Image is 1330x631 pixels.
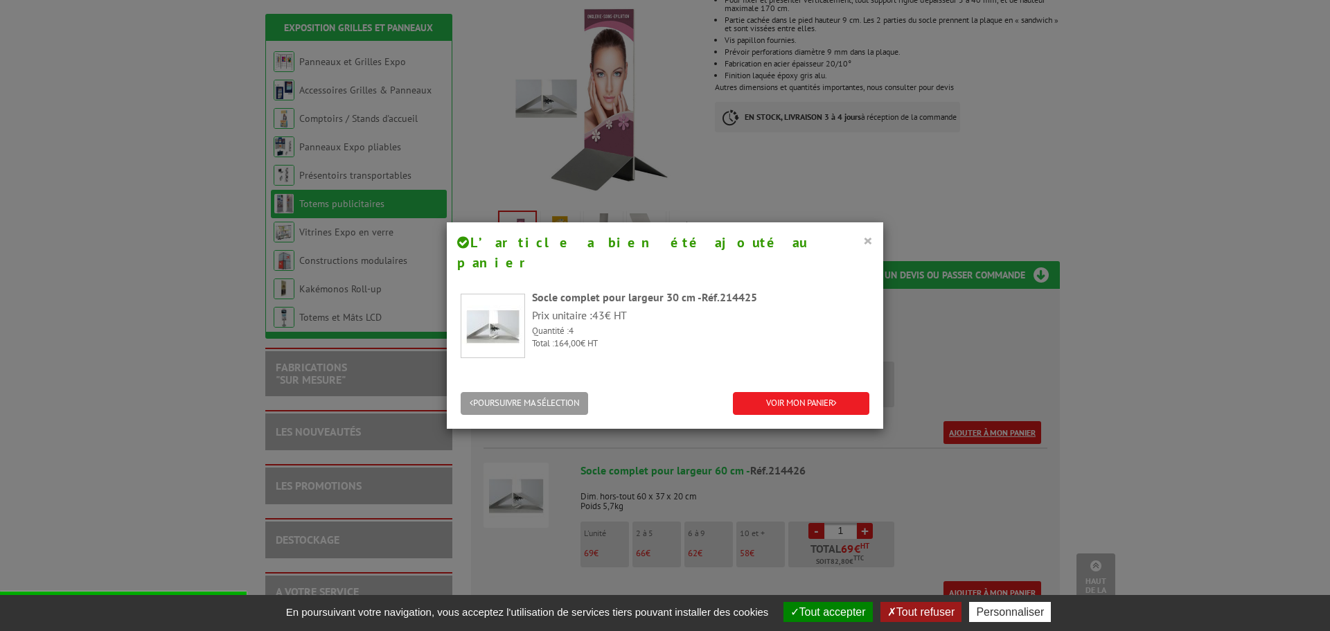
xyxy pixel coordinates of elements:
p: Total : € HT [532,337,869,350]
span: En poursuivant votre navigation, vous acceptez l'utilisation de services tiers pouvant installer ... [279,606,776,618]
a: VOIR MON PANIER [733,392,869,415]
button: × [863,231,873,249]
span: 4 [569,325,574,337]
p: Prix unitaire : € HT [532,308,869,323]
span: Réf.214425 [702,290,757,304]
span: 164,00 [554,337,580,349]
span: 43 [592,308,605,322]
h4: L’article a bien été ajouté au panier [457,233,873,272]
button: POURSUIVRE MA SÉLECTION [461,392,588,415]
button: Tout refuser [880,602,961,622]
p: Quantité : [532,325,869,338]
div: Socle complet pour largeur 30 cm - [532,290,869,305]
button: Personnaliser (fenêtre modale) [969,602,1051,622]
button: Tout accepter [783,602,873,622]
